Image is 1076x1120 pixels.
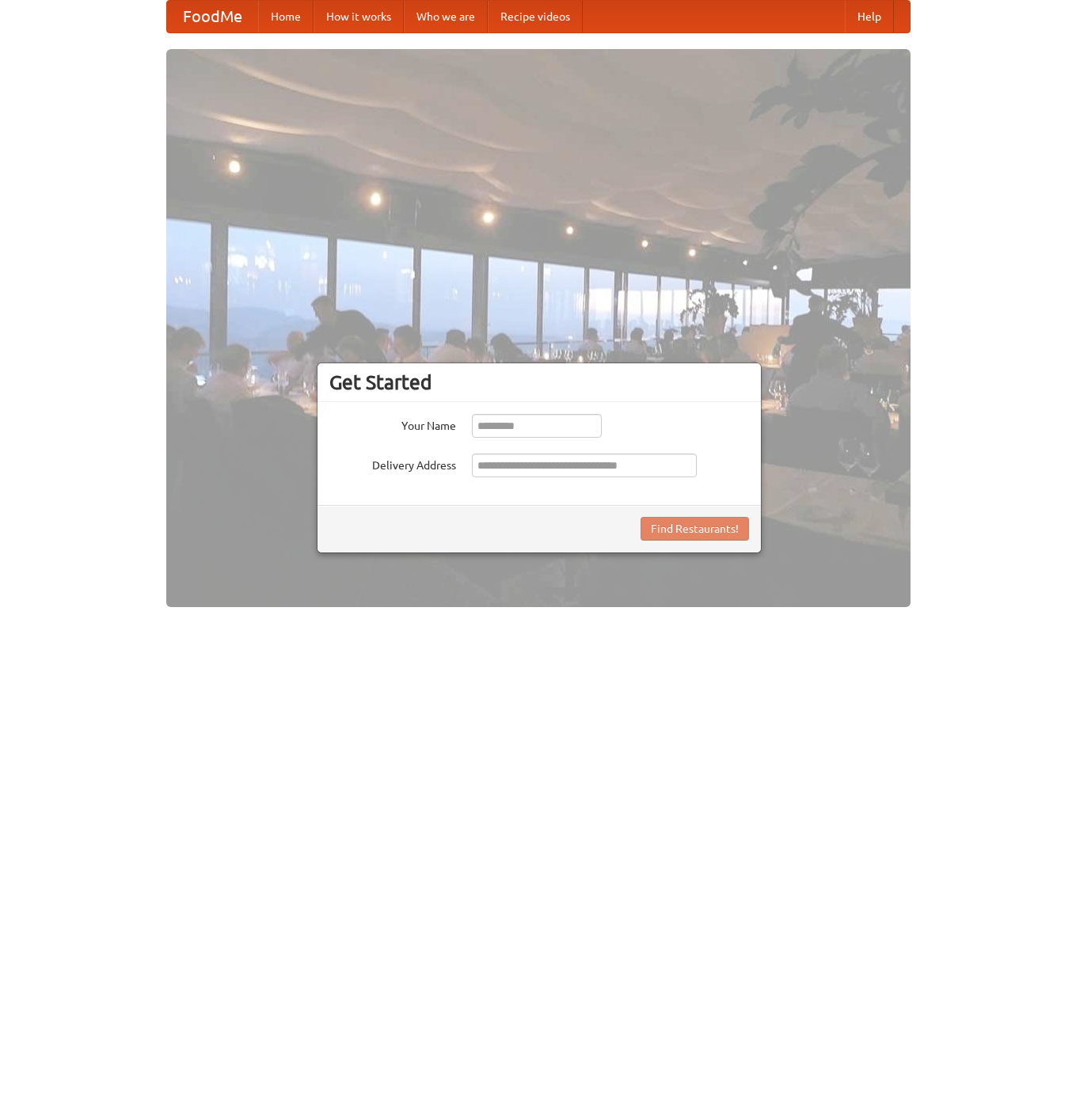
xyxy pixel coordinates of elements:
[314,1,404,32] a: How it works
[641,517,749,541] button: Find Restaurants!
[329,454,456,473] label: Delivery Address
[488,1,583,32] a: Recipe videos
[404,1,488,32] a: Who we are
[167,1,258,32] a: FoodMe
[329,414,456,434] label: Your Name
[329,370,749,394] h3: Get Started
[845,1,894,32] a: Help
[258,1,314,32] a: Home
